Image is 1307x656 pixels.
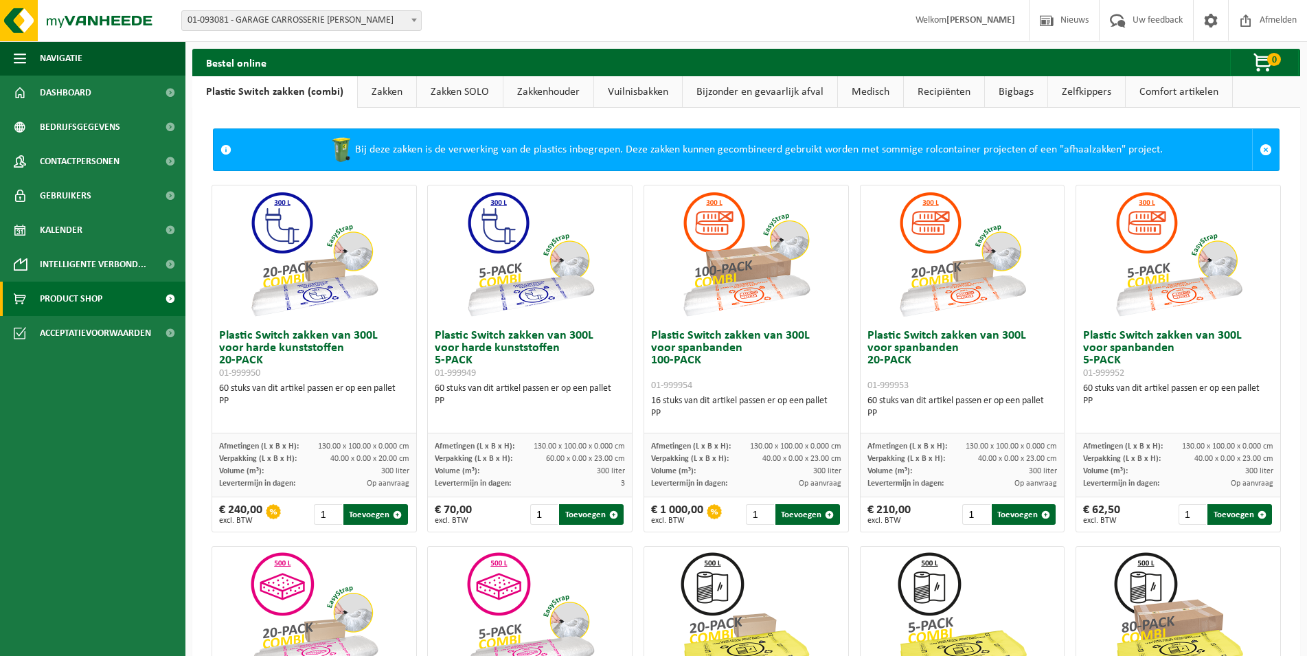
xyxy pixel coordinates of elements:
span: 40.00 x 0.00 x 23.00 cm [762,455,841,463]
span: Volume (m³): [651,467,696,475]
span: Afmetingen (L x B x H): [651,442,731,451]
span: Volume (m³): [867,467,912,475]
span: 300 liter [381,467,409,475]
span: Navigatie [40,41,82,76]
input: 1 [314,504,342,525]
span: 130.00 x 100.00 x 0.000 cm [318,442,409,451]
button: Toevoegen [992,504,1056,525]
button: Toevoegen [559,504,624,525]
img: 01-999952 [1110,185,1247,323]
div: PP [651,407,841,420]
span: Verpakking (L x B x H): [867,455,945,463]
div: € 62,50 [1083,504,1120,525]
a: Zakken [358,76,416,108]
span: 01-093081 - GARAGE CARROSSERIE ANTOINE - GERAARDSBERGEN [182,11,421,30]
span: Intelligente verbond... [40,247,146,282]
span: Levertermijn in dagen: [867,479,944,488]
a: Recipiënten [904,76,984,108]
span: Levertermijn in dagen: [219,479,295,488]
input: 1 [962,504,990,525]
button: Toevoegen [775,504,840,525]
div: 60 stuks van dit artikel passen er op een pallet [435,383,625,407]
span: Volume (m³): [219,467,264,475]
div: 60 stuks van dit artikel passen er op een pallet [219,383,409,407]
span: Verpakking (L x B x H): [435,455,512,463]
a: Vuilnisbakken [594,76,682,108]
h3: Plastic Switch zakken van 300L voor spanbanden 100-PACK [651,330,841,392]
span: Levertermijn in dagen: [435,479,511,488]
span: Kalender [40,213,82,247]
span: Verpakking (L x B x H): [1083,455,1161,463]
input: 1 [1179,504,1207,525]
span: Afmetingen (L x B x H): [867,442,947,451]
img: 01-999954 [677,185,815,323]
span: 40.00 x 0.00 x 23.00 cm [978,455,1057,463]
span: Op aanvraag [1231,479,1273,488]
span: Product Shop [40,282,102,316]
input: 1 [530,504,558,525]
div: € 1 000,00 [651,504,703,525]
span: 130.00 x 100.00 x 0.000 cm [1182,442,1273,451]
span: 130.00 x 100.00 x 0.000 cm [750,442,841,451]
span: Op aanvraag [799,479,841,488]
span: Levertermijn in dagen: [651,479,727,488]
span: Verpakking (L x B x H): [651,455,729,463]
span: Dashboard [40,76,91,110]
span: excl. BTW [219,517,262,525]
span: 40.00 x 0.00 x 20.00 cm [330,455,409,463]
span: 300 liter [1029,467,1057,475]
div: Bij deze zakken is de verwerking van de plastics inbegrepen. Deze zakken kunnen gecombineerd gebr... [238,129,1252,170]
div: PP [1083,395,1273,407]
a: Zelfkippers [1048,76,1125,108]
span: excl. BTW [651,517,703,525]
span: Afmetingen (L x B x H): [219,442,299,451]
span: Op aanvraag [1014,479,1057,488]
span: 01-999952 [1083,368,1124,378]
span: excl. BTW [867,517,911,525]
button: 0 [1230,49,1299,76]
h2: Bestel online [192,49,280,76]
span: 60.00 x 0.00 x 23.00 cm [546,455,625,463]
button: Toevoegen [343,504,408,525]
span: Afmetingen (L x B x H): [435,442,514,451]
a: Plastic Switch zakken (combi) [192,76,357,108]
img: 01-999953 [894,185,1031,323]
span: 300 liter [813,467,841,475]
h3: Plastic Switch zakken van 300L voor spanbanden 20-PACK [867,330,1058,392]
a: Sluit melding [1252,129,1279,170]
span: Bedrijfsgegevens [40,110,120,144]
span: Levertermijn in dagen: [1083,479,1159,488]
div: PP [867,407,1058,420]
div: € 210,00 [867,504,911,525]
span: 01-999953 [867,381,909,391]
div: PP [435,395,625,407]
a: Comfort artikelen [1126,76,1232,108]
input: 1 [746,504,774,525]
div: PP [219,395,409,407]
span: 130.00 x 100.00 x 0.000 cm [966,442,1057,451]
div: 60 stuks van dit artikel passen er op een pallet [867,395,1058,420]
div: € 70,00 [435,504,472,525]
span: 0 [1267,53,1281,66]
a: Medisch [838,76,903,108]
span: 300 liter [1245,467,1273,475]
span: excl. BTW [1083,517,1120,525]
span: 130.00 x 100.00 x 0.000 cm [534,442,625,451]
span: Contactpersonen [40,144,120,179]
h3: Plastic Switch zakken van 300L voor harde kunststoffen 20-PACK [219,330,409,379]
span: 01-999950 [219,368,260,378]
div: € 240,00 [219,504,262,525]
span: excl. BTW [435,517,472,525]
h3: Plastic Switch zakken van 300L voor harde kunststoffen 5-PACK [435,330,625,379]
span: 01-999949 [435,368,476,378]
span: 40.00 x 0.00 x 23.00 cm [1194,455,1273,463]
span: Op aanvraag [367,479,409,488]
span: Volume (m³): [1083,467,1128,475]
img: WB-0240-HPE-GN-50.png [328,136,355,163]
span: Gebruikers [40,179,91,213]
a: Bigbags [985,76,1047,108]
span: 300 liter [597,467,625,475]
div: 16 stuks van dit artikel passen er op een pallet [651,395,841,420]
span: Verpakking (L x B x H): [219,455,297,463]
img: 01-999950 [245,185,383,323]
